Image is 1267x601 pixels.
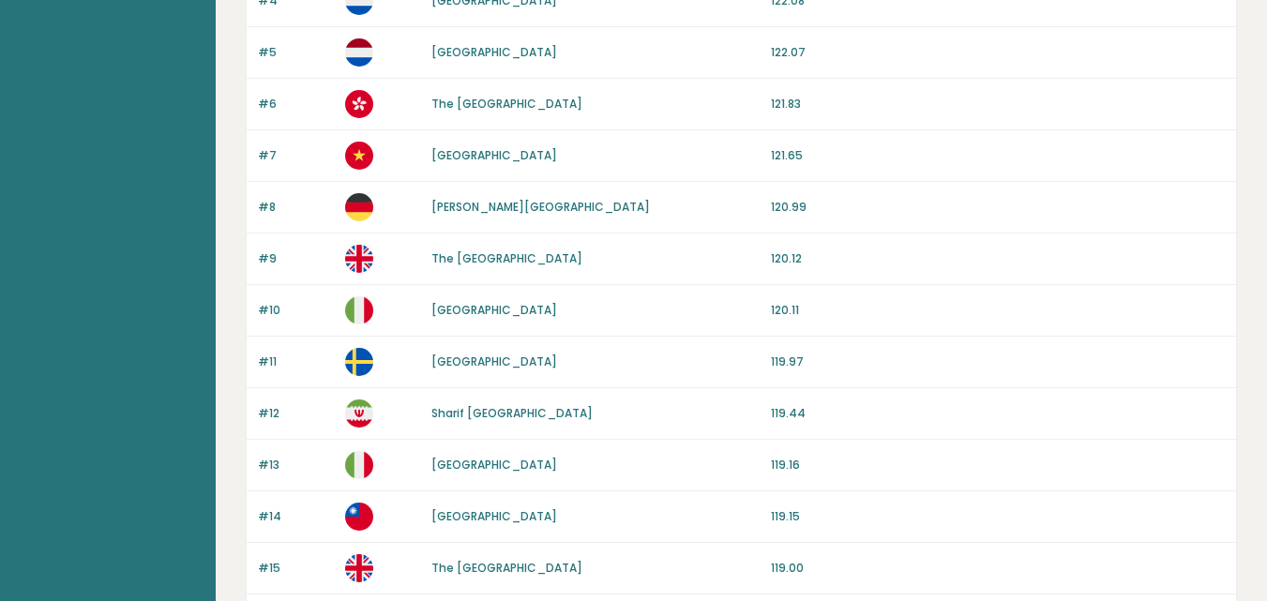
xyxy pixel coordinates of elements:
[771,457,1225,473] p: 119.16
[771,199,1225,216] p: 120.99
[345,503,373,531] img: tw.svg
[345,90,373,118] img: hk.svg
[771,508,1225,525] p: 119.15
[345,348,373,376] img: se.svg
[345,38,373,67] img: nl.svg
[431,560,582,576] a: The [GEOGRAPHIC_DATA]
[771,250,1225,267] p: 120.12
[345,296,373,324] img: it.svg
[258,250,334,267] p: #9
[431,405,593,421] a: Sharif [GEOGRAPHIC_DATA]
[771,44,1225,61] p: 122.07
[258,560,334,577] p: #15
[258,199,334,216] p: #8
[771,405,1225,422] p: 119.44
[431,199,650,215] a: [PERSON_NAME][GEOGRAPHIC_DATA]
[431,96,582,112] a: The [GEOGRAPHIC_DATA]
[431,250,582,266] a: The [GEOGRAPHIC_DATA]
[258,353,334,370] p: #11
[258,147,334,164] p: #7
[345,399,373,428] img: ir.svg
[431,353,557,369] a: [GEOGRAPHIC_DATA]
[345,245,373,273] img: gb.svg
[771,147,1225,164] p: 121.65
[258,44,334,61] p: #5
[345,451,373,479] img: it.svg
[431,147,557,163] a: [GEOGRAPHIC_DATA]
[771,96,1225,113] p: 121.83
[258,96,334,113] p: #6
[431,508,557,524] a: [GEOGRAPHIC_DATA]
[258,508,334,525] p: #14
[771,560,1225,577] p: 119.00
[345,554,373,582] img: gb.svg
[431,302,557,318] a: [GEOGRAPHIC_DATA]
[258,302,334,319] p: #10
[431,44,557,60] a: [GEOGRAPHIC_DATA]
[258,457,334,473] p: #13
[345,193,373,221] img: de.svg
[345,142,373,170] img: vn.svg
[431,457,557,473] a: [GEOGRAPHIC_DATA]
[771,302,1225,319] p: 120.11
[771,353,1225,370] p: 119.97
[258,405,334,422] p: #12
